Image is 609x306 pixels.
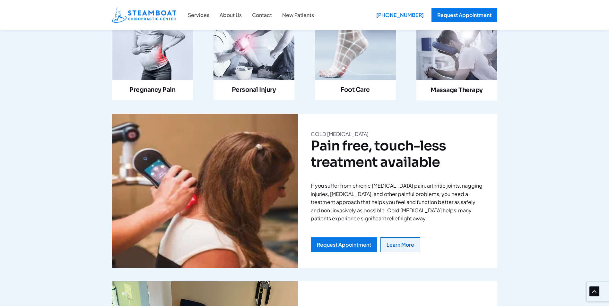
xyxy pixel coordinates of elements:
a: Contact [247,11,277,19]
a: New Patients [277,11,319,19]
div: Learn More [387,242,414,247]
a: Request Appointment [431,8,497,22]
a: Infobox Link [416,24,497,100]
a: Infobox Link [315,24,396,100]
div: Request Appointment [317,242,371,247]
a: [PHONE_NUMBER] [372,8,425,22]
p: If you suffer from chronic [MEDICAL_DATA] pain, arthritic joints, nagging injuries, [MEDICAL_DATA... [311,182,484,223]
h2: Pain free, touch-less treatment available [311,138,484,170]
a: Infobox Link [213,24,294,100]
nav: Site Navigation [183,7,319,23]
div: [PHONE_NUMBER] [372,8,428,22]
a: Learn More [380,237,420,252]
a: Request Appointment [311,237,377,252]
a: Infobox Link [112,24,193,100]
a: About Us [214,11,247,19]
img: Steamboat Chiropractic Center [112,7,176,23]
a: Services [183,11,214,19]
p: COLD [MEDICAL_DATA] [311,130,484,138]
